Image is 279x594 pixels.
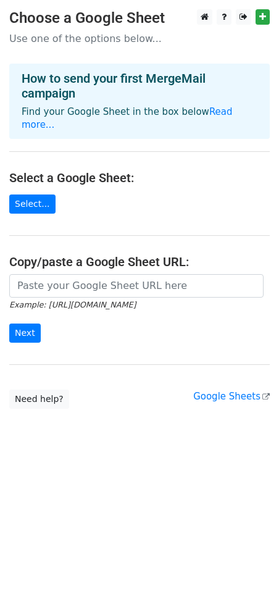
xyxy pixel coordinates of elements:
input: Paste your Google Sheet URL here [9,274,264,298]
small: Example: [URL][DOMAIN_NAME] [9,300,136,309]
h4: Select a Google Sheet: [9,170,270,185]
p: Find your Google Sheet in the box below [22,106,257,132]
a: Select... [9,195,56,214]
a: Read more... [22,106,233,130]
input: Next [9,324,41,343]
a: Google Sheets [193,391,270,402]
p: Use one of the options below... [9,32,270,45]
h4: How to send your first MergeMail campaign [22,71,257,101]
h4: Copy/paste a Google Sheet URL: [9,254,270,269]
a: Need help? [9,390,69,409]
h3: Choose a Google Sheet [9,9,270,27]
